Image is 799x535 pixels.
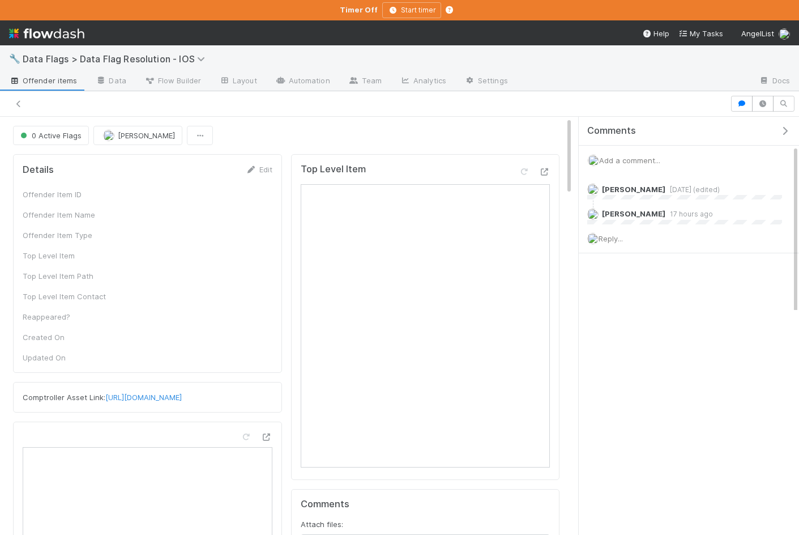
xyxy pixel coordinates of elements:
span: 🔧 [9,54,20,63]
div: Updated On [23,352,108,363]
a: Settings [455,73,517,91]
div: Help [642,28,669,39]
span: Comptroller Asset Link: [23,393,182,402]
img: avatar_b18de8e2-1483-4e81-aa60-0a3d21592880.png [779,28,790,40]
a: Team [339,73,391,91]
a: [URL][DOMAIN_NAME] [105,393,182,402]
img: avatar_b18de8e2-1483-4e81-aa60-0a3d21592880.png [587,233,599,244]
span: My Tasks [678,29,723,38]
img: logo-inverted-e16ddd16eac7371096b0.svg [9,24,84,43]
div: Top Level Item Contact [23,291,108,302]
a: My Tasks [678,28,723,39]
button: [PERSON_NAME] [93,126,182,145]
div: Offender Item Type [23,230,108,241]
a: Flow Builder [135,73,210,91]
div: Top Level Item Path [23,270,108,282]
a: Data [86,73,135,91]
div: Offender Item ID [23,189,108,200]
a: Edit [246,165,272,174]
span: Comments [587,125,636,137]
label: Attach files: [301,519,343,530]
span: Flow Builder [144,75,201,86]
h5: Comments [301,499,550,510]
div: Top Level Item [23,250,108,261]
img: avatar_e7d5656d-bda2-4d83-89d6-b6f9721f96bd.png [587,184,599,195]
strong: Timer Off [340,5,378,14]
a: Layout [210,73,266,91]
span: AngelList [741,29,774,38]
span: [PERSON_NAME] [118,131,175,140]
div: Offender Item Name [23,209,108,220]
span: [DATE] (edited) [665,185,720,194]
button: Start timer [382,2,441,18]
span: Data Flags > Data Flag Resolution - IOS [23,53,211,65]
span: [PERSON_NAME] [602,185,665,194]
img: avatar_b18de8e2-1483-4e81-aa60-0a3d21592880.png [588,155,599,166]
a: Analytics [391,73,455,91]
h5: Details [23,164,54,176]
h5: Top Level Item [301,164,366,175]
span: 0 Active Flags [18,131,82,140]
a: Automation [266,73,339,91]
span: [PERSON_NAME] [602,209,665,218]
button: 0 Active Flags [13,126,89,145]
div: Created On [23,332,108,343]
span: Offender items [9,75,77,86]
div: Reappeared? [23,311,108,322]
img: avatar_b18de8e2-1483-4e81-aa60-0a3d21592880.png [587,209,599,220]
span: 17 hours ago [665,210,713,218]
img: avatar_b18de8e2-1483-4e81-aa60-0a3d21592880.png [103,130,114,141]
a: Docs [750,73,799,91]
span: Reply... [599,234,623,243]
span: Add a comment... [599,156,660,165]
